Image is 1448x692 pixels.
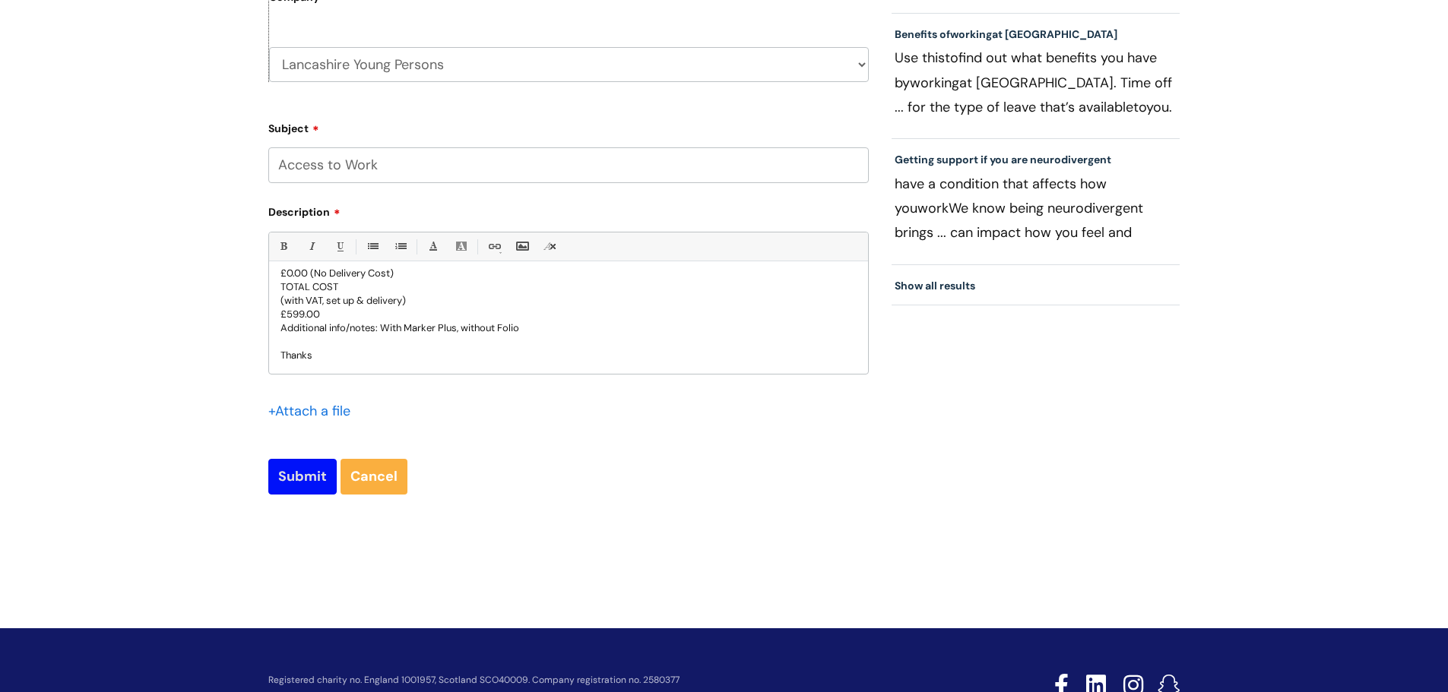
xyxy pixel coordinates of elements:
[280,294,857,308] p: (with VAT, set up & delivery)
[268,675,946,685] p: Registered charity no. England 1001957, Scotland SCO40009. Company registration no. 2580377
[540,237,559,256] a: Remove formatting (Ctrl-\)
[280,321,857,335] p: Additional info/notes: With Marker Plus, without Folio
[484,237,503,256] a: Link
[302,237,321,256] a: Italic (Ctrl-I)
[423,237,442,256] a: Font Color
[895,279,975,292] a: Show all results
[895,46,1177,118] p: Use this find out what benefits you have by at [GEOGRAPHIC_DATA]. Time off ... for the type of le...
[268,117,869,135] label: Subject
[268,201,869,219] label: Description
[280,349,857,362] p: Thanks
[895,153,1111,166] a: Getting support if you are neurodivergent
[895,27,1117,41] a: Benefits ofworkingat [GEOGRAPHIC_DATA]
[330,237,349,256] a: Underline(Ctrl-U)
[280,308,857,321] p: £599.00
[280,280,857,294] p: TOTAL COST
[268,399,360,423] div: Attach a file
[512,237,531,256] a: Insert Image...
[917,199,949,217] span: work
[1133,98,1146,116] span: to
[895,172,1177,245] p: have a condition that affects how you We know being neurodivergent brings ... can impact how you ...
[274,237,293,256] a: Bold (Ctrl-B)
[280,267,857,280] p: £0.00 (No Delivery Cost)
[341,459,407,494] a: Cancel
[910,74,959,92] span: working
[950,27,992,41] span: working
[945,49,958,67] span: to
[391,237,410,256] a: 1. Ordered List (Ctrl-Shift-8)
[452,237,471,256] a: Back Color
[268,459,337,494] input: Submit
[363,237,382,256] a: • Unordered List (Ctrl-Shift-7)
